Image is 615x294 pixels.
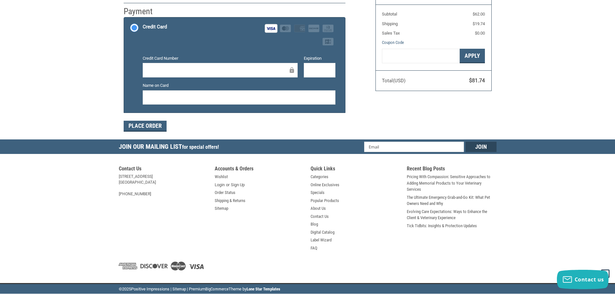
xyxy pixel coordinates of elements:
h5: Join Our Mailing List [119,139,222,156]
a: FAQ [311,245,317,251]
h5: Quick Links [311,166,400,174]
a: Digital Catalog [311,229,334,236]
a: Pricing With Compassion: Sensitive Approaches to Adding Memorial Products to Your Veterinary Serv... [407,174,497,193]
span: Total (USD) [382,78,405,84]
h2: Payment [124,6,161,17]
span: $81.74 [469,77,485,84]
li: | Premium Theme by [187,286,280,294]
span: $62.00 [473,12,485,16]
input: Gift Certificate or Coupon Code [382,49,460,63]
label: Expiration [304,55,335,62]
span: $0.00 [475,31,485,35]
label: Credit Card Number [143,55,298,62]
label: Name on Card [143,82,335,89]
a: Specials [311,189,324,196]
span: © Positive Impressions [119,287,169,291]
input: Join [466,142,497,152]
h5: Accounts & Orders [215,166,304,174]
a: Label Wizard [311,237,332,243]
a: Evolving Care Expectations: Ways to Enhance the Client & Veterinary Experience [407,208,497,221]
a: Categories [311,174,328,180]
div: Credit Card [143,22,167,32]
button: Place Order [124,121,167,132]
span: Subtotal [382,12,397,16]
span: $19.74 [473,21,485,26]
a: Coupon Code [382,40,404,45]
h5: Recent Blog Posts [407,166,497,174]
a: Sign Up [231,182,245,188]
h5: Contact Us [119,166,209,174]
button: Contact us [557,270,609,289]
a: Order Status [215,189,235,196]
a: Lone Star Templates [247,287,280,291]
a: Login [215,182,225,188]
span: Contact us [575,276,604,283]
a: Popular Products [311,198,339,204]
a: Shipping & Returns [215,198,245,204]
span: Shipping [382,21,398,26]
span: 2025 [122,287,131,291]
a: Contact Us [311,213,329,220]
a: Blog [311,221,318,228]
a: Sitemap [215,205,228,212]
span: or [222,182,233,188]
span: for special offers! [182,144,219,150]
a: Online Exclusives [311,182,339,188]
a: | Sitemap [170,287,186,291]
address: [STREET_ADDRESS] [GEOGRAPHIC_DATA] [PHONE_NUMBER] [119,174,209,197]
a: BigCommerce [205,287,229,291]
a: About Us [311,205,326,212]
button: Apply [460,49,485,63]
a: The Ultimate Emergency Grab-and-Go Kit: What Pet Owners Need and Why [407,194,497,207]
input: Email [364,142,464,152]
a: Wishlist [215,174,228,180]
a: Tick Tidbits: Insights & Protection Updates [407,223,477,229]
span: Sales Tax [382,31,400,35]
